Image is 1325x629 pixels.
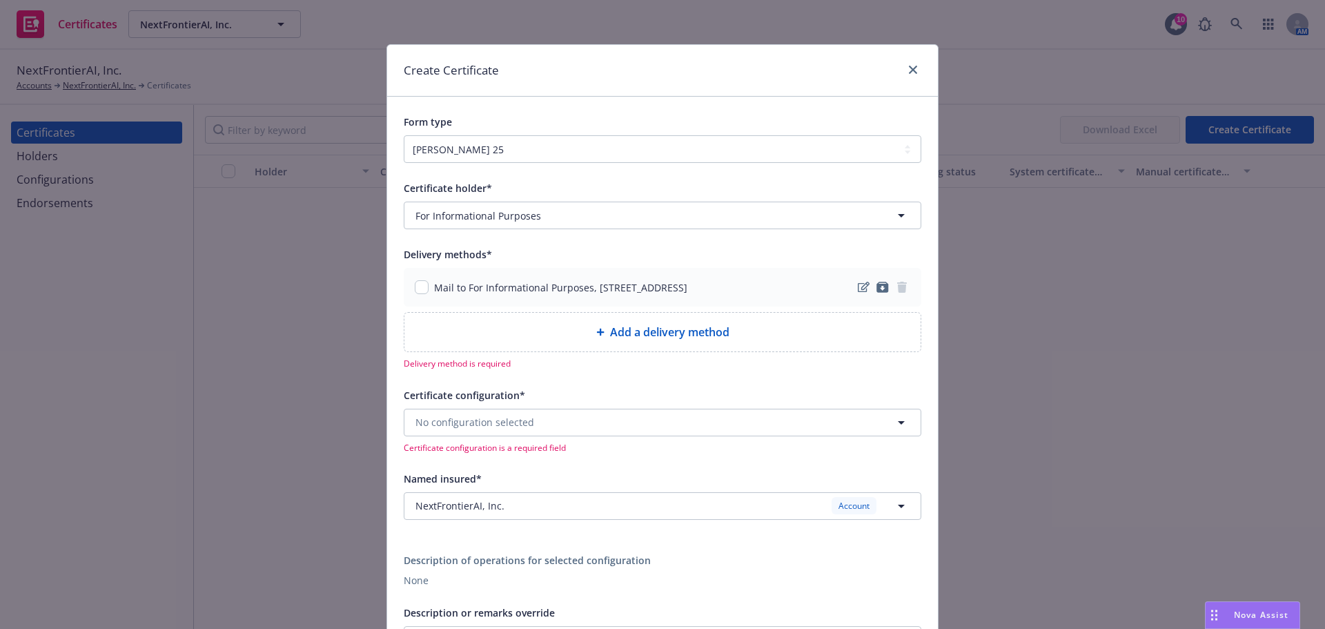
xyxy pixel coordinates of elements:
div: Description of operations for selected configuration [404,553,921,568]
button: For Informational Purposes [404,202,921,229]
span: Form type [404,115,452,128]
span: remove [894,279,910,296]
span: Certificate configuration is a required field [404,442,921,454]
div: Drag to move [1206,602,1223,628]
div: None [404,573,921,588]
span: Nova Assist [1234,609,1288,621]
div: Mail to For Informational Purposes, [STREET_ADDRESS] [434,280,687,295]
span: NextFrontierAI, Inc. [415,499,504,513]
a: archive [874,279,891,296]
button: No configuration selected [404,409,921,436]
span: Certificate holder* [404,182,492,195]
span: Add a delivery method [610,324,729,340]
a: edit [855,279,872,296]
span: Named insured* [404,472,482,485]
button: Nova Assist [1205,601,1300,629]
h1: Create Certificate [404,61,499,79]
span: Delivery method is required [404,358,921,369]
div: Account [832,497,876,514]
span: Certificate configuration* [404,389,525,402]
div: Add a delivery method [404,312,921,352]
span: No configuration selected [415,415,534,429]
a: close [905,61,921,78]
span: Description or remarks override [404,606,555,619]
span: For Informational Purposes [415,209,541,223]
span: Delivery methods* [404,248,492,261]
button: NextFrontierAI, Inc.Account [404,492,921,520]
